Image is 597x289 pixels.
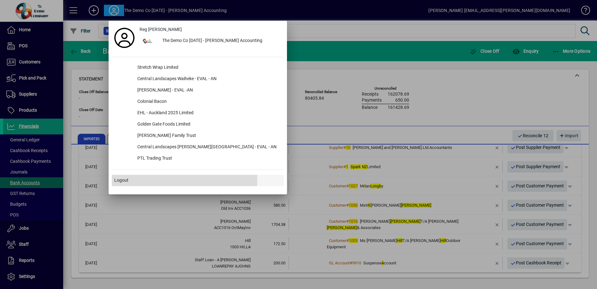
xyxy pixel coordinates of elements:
button: The Demo Co [DATE] - [PERSON_NAME] Accounting [137,35,284,47]
div: EHL - Auckland 2025 Limited [132,108,284,119]
span: Reg [PERSON_NAME] [140,26,182,33]
button: Golden Gate Foods Limited [112,119,284,130]
div: Colonial Bacon [132,96,284,108]
button: Stretch Wrap Limited [112,62,284,74]
div: Stretch Wrap Limited [132,62,284,74]
div: Golden Gate Foods Limited [132,119,284,130]
button: [PERSON_NAME] - EVAL -AN [112,85,284,96]
div: Central Landscapes Waiheke - EVAL - AN [132,74,284,85]
button: Colonial Bacon [112,96,284,108]
button: PTL Trading Trust [112,153,284,164]
div: PTL Trading Trust [132,153,284,164]
button: EHL - Auckland 2025 Limited [112,108,284,119]
div: Central Landscapes [PERSON_NAME][GEOGRAPHIC_DATA] - EVAL - AN [132,142,284,153]
button: [PERSON_NAME] Family Trust [112,130,284,142]
button: Logout [112,175,284,186]
button: Central Landscapes [PERSON_NAME][GEOGRAPHIC_DATA] - EVAL - AN [112,142,284,153]
span: Logout [114,177,128,184]
div: [PERSON_NAME] Family Trust [132,130,284,142]
div: The Demo Co [DATE] - [PERSON_NAME] Accounting [157,35,284,47]
div: [PERSON_NAME] - EVAL -AN [132,85,284,96]
a: Reg [PERSON_NAME] [137,24,284,35]
button: Central Landscapes Waiheke - EVAL - AN [112,74,284,85]
a: Profile [112,32,137,44]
